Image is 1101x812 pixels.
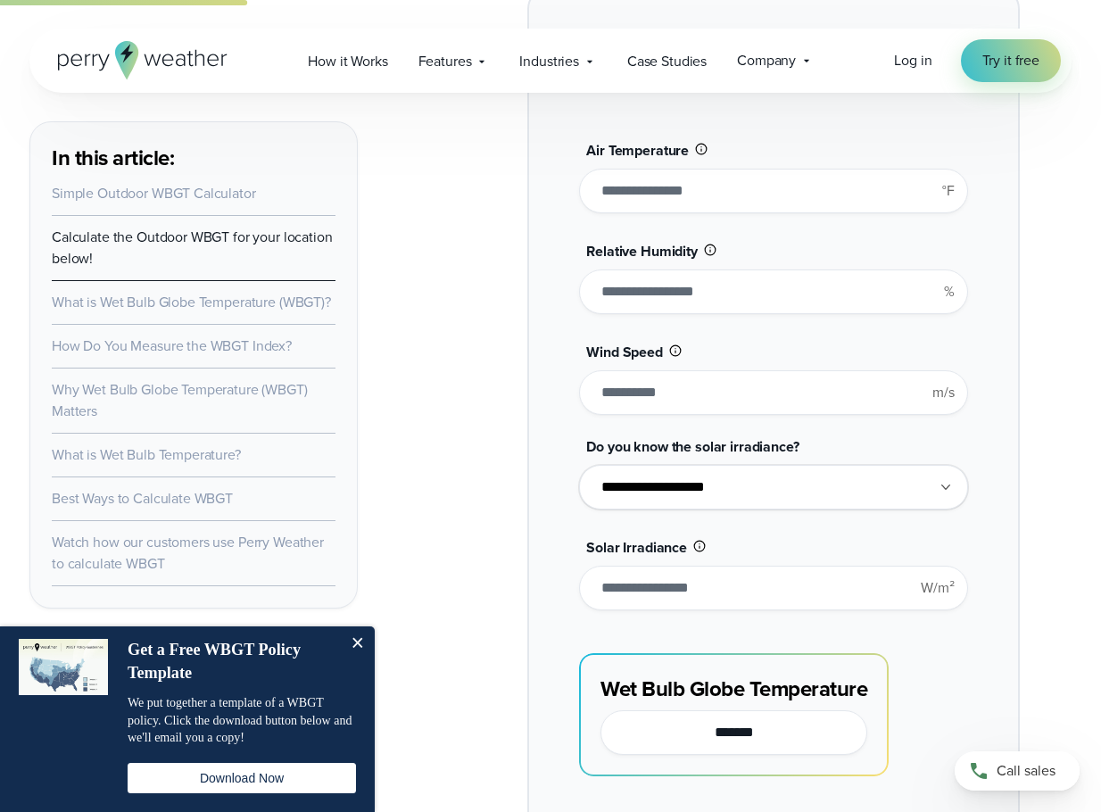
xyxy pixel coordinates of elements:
a: Log in [894,50,931,71]
a: What is Wet Bulb Temperature? [52,444,241,465]
span: Wind Speed [586,342,663,362]
a: Case Studies [612,43,722,79]
a: How Do You Measure the WBGT Index? [52,336,292,356]
h3: In this article: [52,144,335,172]
a: What is Wet Bulb Globe Temperature (WBGT)? [52,292,331,312]
span: Case Studies [627,51,707,72]
span: Air Temperature [586,140,689,161]
a: Why Wet Bulb Globe Temperature (WBGT) Matters [52,379,308,421]
span: Solar Irradiance [586,537,687,558]
span: Company [737,50,796,71]
a: Try it free [961,39,1061,82]
a: How it Works [293,43,402,79]
a: Calculate the Outdoor WBGT for your location below! [52,227,333,269]
a: Call sales [955,751,1080,791]
span: Do you know the solar irradiance? [586,436,799,457]
button: Close [339,626,375,662]
span: Features [418,51,472,72]
span: Call sales [997,760,1055,782]
a: Simple Outdoor WBGT Calculator [52,183,256,203]
span: How it Works [308,51,387,72]
h4: Get a Free WBGT Policy Template [128,639,337,684]
span: Industries [519,51,579,72]
button: Download Now [128,763,356,793]
p: We put together a template of a WBGT policy. Click the download button below and we'll email you ... [128,694,356,747]
span: Try it free [982,50,1039,71]
a: Watch how our customers use Perry Weather to calculate WBGT [52,532,324,574]
img: dialog featured image [19,639,108,695]
span: Relative Humidity [586,241,698,261]
a: Best Ways to Calculate WBGT [52,488,233,509]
